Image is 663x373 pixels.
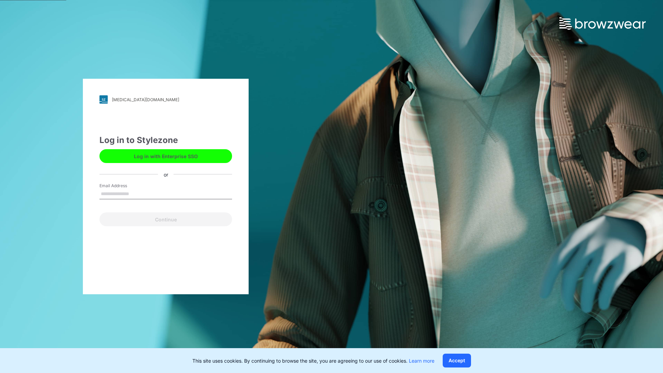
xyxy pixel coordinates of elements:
[99,95,108,104] img: svg+xml;base64,PHN2ZyB3aWR0aD0iMjgiIGhlaWdodD0iMjgiIHZpZXdCb3g9IjAgMCAyOCAyOCIgZmlsbD0ibm9uZSIgeG...
[99,183,148,189] label: Email Address
[99,134,232,146] div: Log in to Stylezone
[99,95,232,104] a: [MEDICAL_DATA][DOMAIN_NAME]
[192,357,434,364] p: This site uses cookies. By continuing to browse the site, you are agreeing to our use of cookies.
[559,17,646,30] img: browzwear-logo.73288ffb.svg
[112,97,179,102] div: [MEDICAL_DATA][DOMAIN_NAME]
[443,354,471,367] button: Accept
[158,171,174,178] div: or
[409,358,434,364] a: Learn more
[99,149,232,163] button: Log in with Enterprise SSO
